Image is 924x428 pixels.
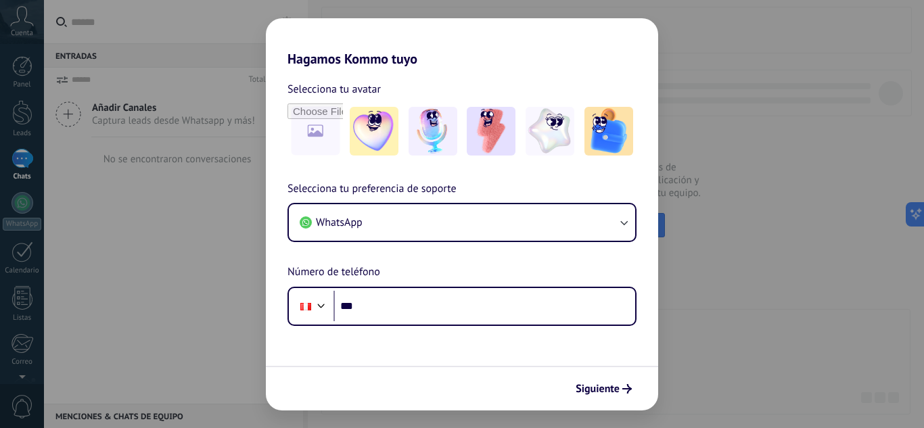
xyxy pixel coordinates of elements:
span: Selecciona tu avatar [287,80,381,98]
span: Siguiente [576,384,620,394]
h2: Hagamos Kommo tuyo [266,18,658,67]
img: -1.jpeg [350,107,398,156]
button: Siguiente [570,377,638,400]
img: -2.jpeg [409,107,457,156]
span: Selecciona tu preferencia de soporte [287,181,457,198]
img: -3.jpeg [467,107,515,156]
img: -4.jpeg [526,107,574,156]
div: Peru: + 51 [293,292,319,320]
button: WhatsApp [289,204,635,241]
span: WhatsApp [316,216,363,229]
span: Número de teléfono [287,264,380,281]
img: -5.jpeg [584,107,633,156]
